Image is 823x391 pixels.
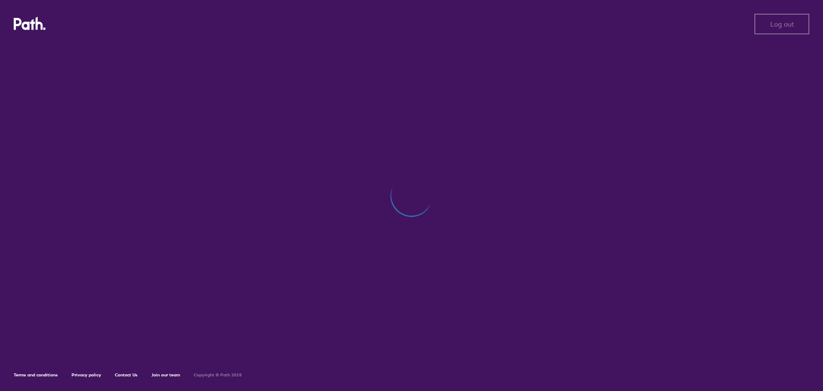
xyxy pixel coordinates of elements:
[115,372,138,378] a: Contact Us
[151,372,180,378] a: Join our team
[754,14,809,34] button: Log out
[14,372,58,378] a: Terms and conditions
[194,373,242,378] h6: Copyright © Path 2018
[72,372,101,378] a: Privacy policy
[770,20,794,28] span: Log out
